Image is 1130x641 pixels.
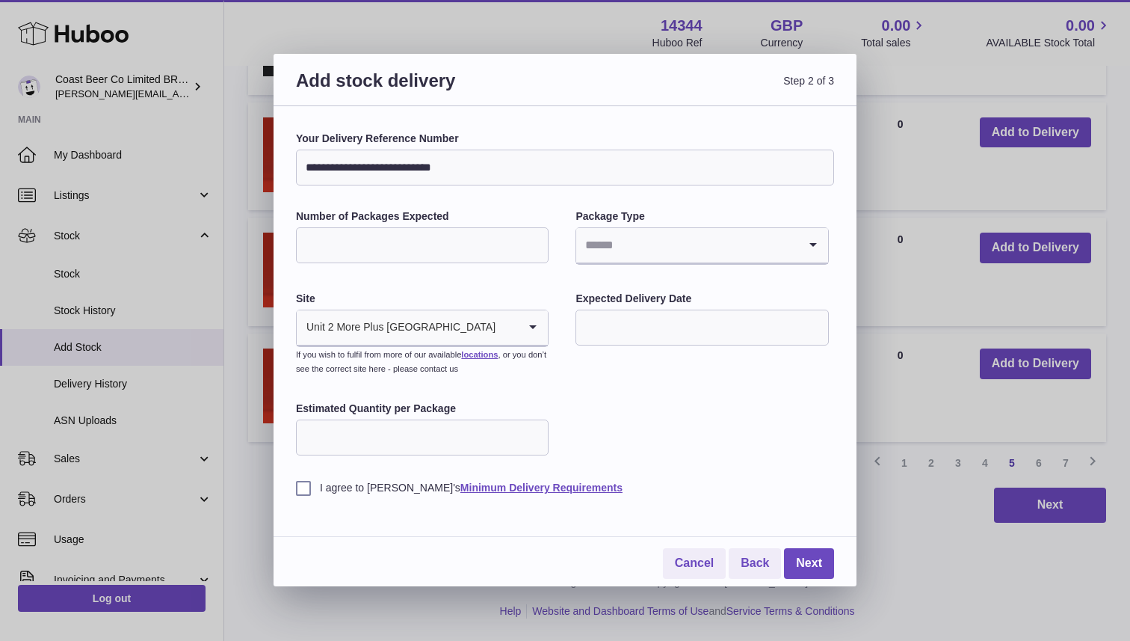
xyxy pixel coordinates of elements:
[296,209,549,224] label: Number of Packages Expected
[575,209,828,224] label: Package Type
[296,402,549,416] label: Estimated Quantity per Package
[663,548,726,579] a: Cancel
[729,548,781,579] a: Back
[297,310,548,346] div: Search for option
[461,350,498,359] a: locations
[296,292,549,306] label: Site
[460,482,623,494] a: Minimum Delivery Requirements
[296,481,834,495] label: I agree to [PERSON_NAME]'s
[296,350,546,373] small: If you wish to fulfil from more of our available , or you don’t see the correct site here - pleas...
[496,310,518,345] input: Search for option
[296,132,834,146] label: Your Delivery Reference Number
[296,69,565,110] h3: Add stock delivery
[576,228,827,264] div: Search for option
[784,548,834,579] a: Next
[297,310,496,345] span: Unit 2 More Plus [GEOGRAPHIC_DATA]
[565,69,834,110] span: Step 2 of 3
[576,228,797,263] input: Search for option
[575,292,828,306] label: Expected Delivery Date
